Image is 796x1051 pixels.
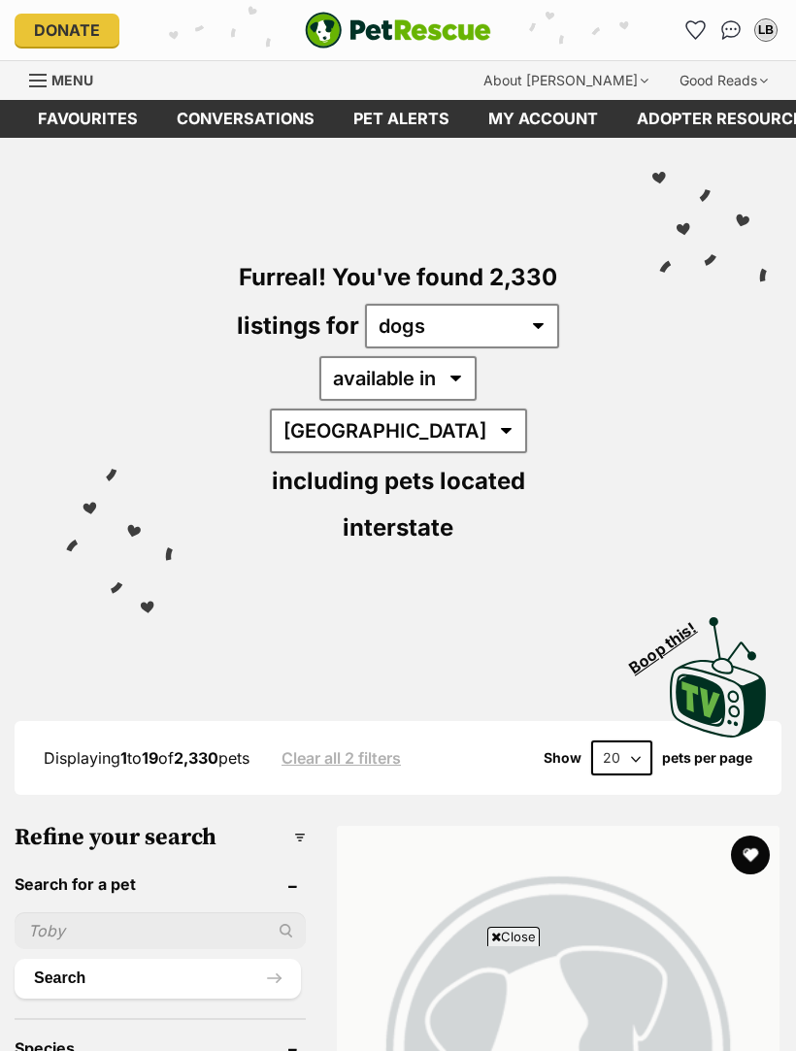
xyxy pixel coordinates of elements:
img: logo-e224e6f780fb5917bec1dbf3a21bbac754714ae5b6737aabdf751b685950b380.svg [305,12,491,49]
a: Menu [29,61,107,96]
a: PetRescue [305,12,491,49]
a: Conversations [715,15,746,46]
button: My account [750,15,781,46]
img: chat-41dd97257d64d25036548639549fe6c8038ab92f7586957e7f3b1b290dea8141.svg [721,20,742,40]
a: Clear all 2 filters [282,749,401,767]
button: Search [15,959,301,998]
a: Boop this! [670,600,767,741]
span: Close [487,927,540,946]
a: Donate [15,14,119,47]
a: My account [469,100,617,138]
a: conversations [157,100,334,138]
a: Favourites [680,15,712,46]
button: favourite [731,836,770,874]
header: Search for a pet [15,875,306,893]
div: LB [756,20,776,40]
span: Show [544,750,581,766]
div: Good Reads [666,61,781,100]
span: Boop this! [626,607,715,676]
strong: 19 [142,748,158,768]
span: Menu [51,72,93,88]
a: Pet alerts [334,100,469,138]
img: PetRescue TV logo [670,617,767,738]
h3: Refine your search [15,824,306,851]
a: Favourites [18,100,157,138]
span: Displaying to of pets [44,748,249,768]
div: About [PERSON_NAME] [470,61,662,100]
iframe: Advertisement [45,954,751,1041]
span: Furreal! You've found 2,330 listings for [237,263,557,340]
input: Toby [15,912,306,949]
label: pets per page [662,750,752,766]
ul: Account quick links [680,15,781,46]
strong: 1 [120,748,127,768]
span: including pets located interstate [272,467,525,542]
strong: 2,330 [174,748,218,768]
